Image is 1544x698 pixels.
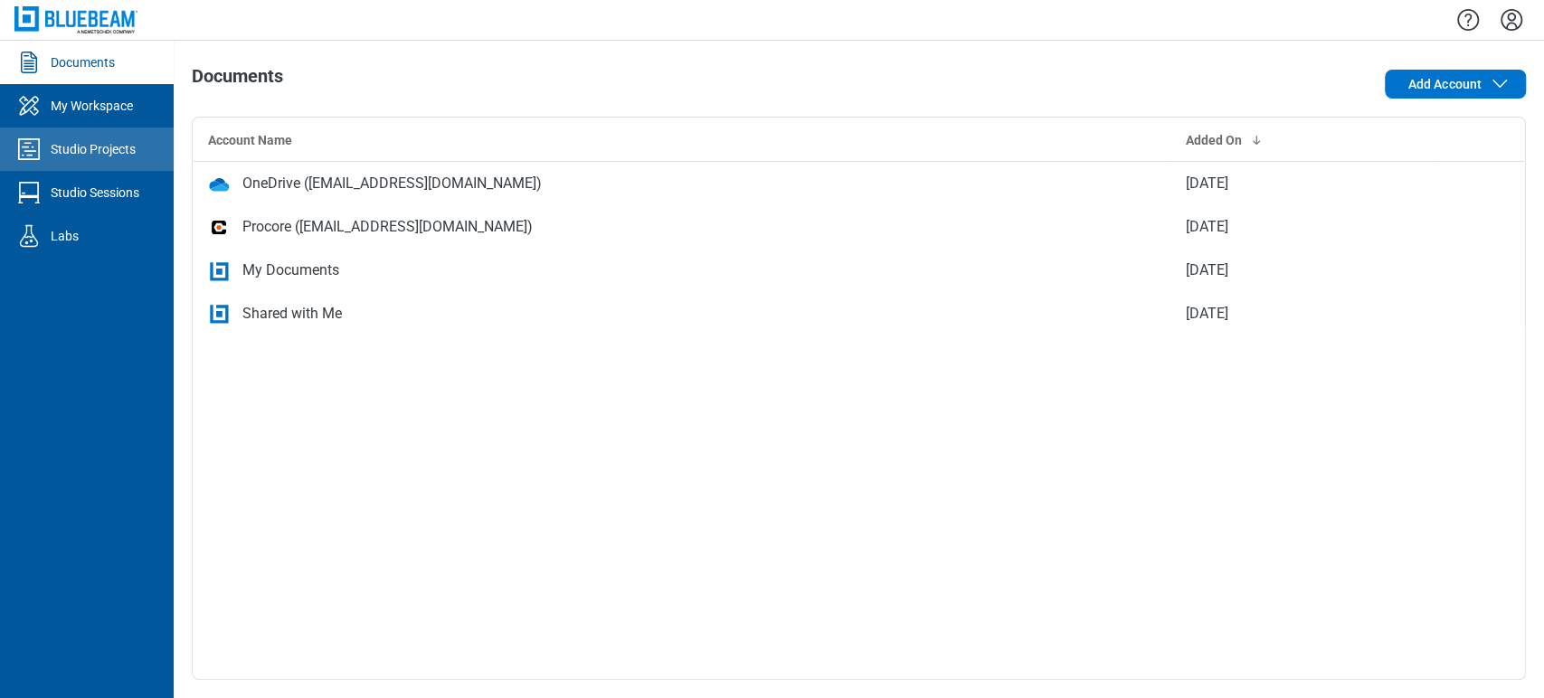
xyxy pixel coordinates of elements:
[14,6,137,33] img: Bluebeam, Inc.
[242,259,339,281] div: My Documents
[242,216,533,238] div: Procore ([EMAIL_ADDRESS][DOMAIN_NAME])
[14,135,43,164] svg: Studio Projects
[208,131,1157,149] div: Account Name
[242,303,342,325] div: Shared with Me
[14,91,43,120] svg: My Workspace
[51,97,133,115] div: My Workspace
[51,227,79,245] div: Labs
[1171,205,1437,249] td: [DATE]
[242,173,542,194] div: OneDrive ([EMAIL_ADDRESS][DOMAIN_NAME])
[1171,292,1437,335] td: [DATE]
[1385,70,1526,99] button: Add Account
[14,48,43,77] svg: Documents
[51,140,136,158] div: Studio Projects
[14,222,43,250] svg: Labs
[1497,5,1526,35] button: Settings
[192,66,283,95] h1: Documents
[1171,249,1437,292] td: [DATE]
[193,118,1525,335] table: bb-data-table
[51,53,115,71] div: Documents
[1186,131,1423,149] div: Added On
[51,184,139,202] div: Studio Sessions
[1407,75,1482,93] span: Add Account
[1171,162,1437,205] td: [DATE]
[14,178,43,207] svg: Studio Sessions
